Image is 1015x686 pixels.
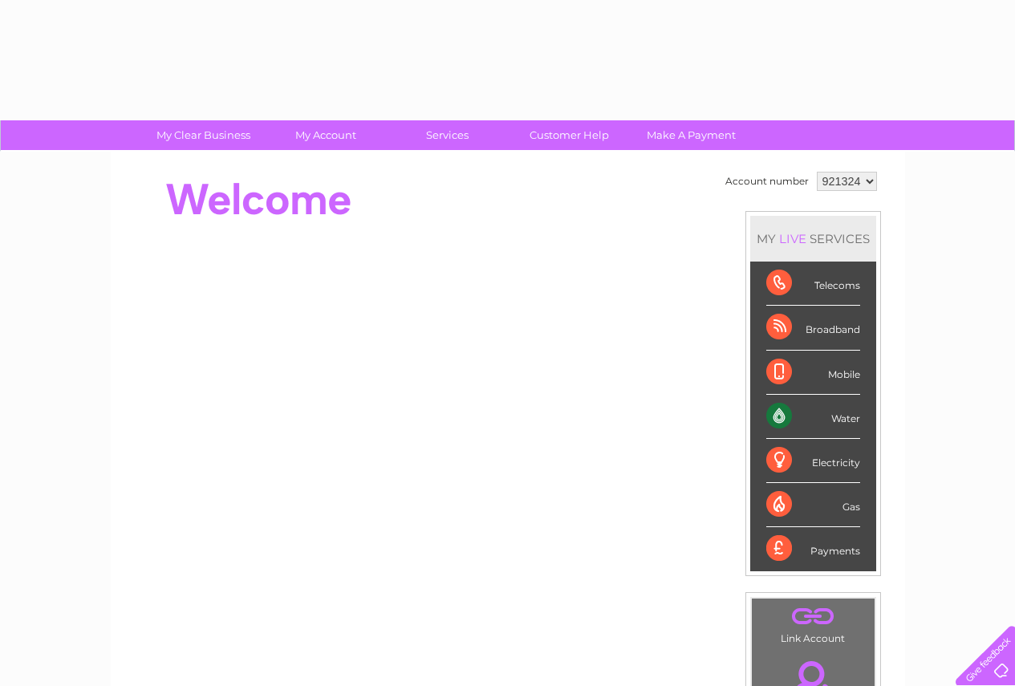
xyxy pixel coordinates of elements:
[776,231,810,246] div: LIVE
[137,120,270,150] a: My Clear Business
[503,120,635,150] a: Customer Help
[750,216,876,262] div: MY SERVICES
[625,120,757,150] a: Make A Payment
[766,395,860,439] div: Water
[751,598,875,648] td: Link Account
[766,527,860,570] div: Payments
[766,439,860,483] div: Electricity
[721,168,813,195] td: Account number
[766,351,860,395] div: Mobile
[756,603,871,631] a: .
[381,120,514,150] a: Services
[766,306,860,350] div: Broadband
[766,262,860,306] div: Telecoms
[259,120,392,150] a: My Account
[766,483,860,527] div: Gas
